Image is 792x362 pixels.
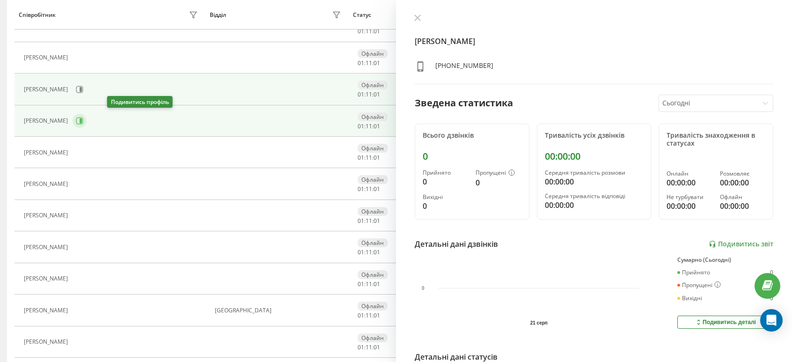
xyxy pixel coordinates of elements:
[358,217,364,225] span: 01
[720,194,765,200] div: Офлайн
[358,91,380,98] div: : :
[358,175,388,184] div: Офлайн
[358,123,380,130] div: : :
[358,144,388,153] div: Офлайн
[358,185,364,193] span: 01
[374,185,380,193] span: 01
[677,281,721,289] div: Пропущені
[374,311,380,319] span: 01
[107,96,173,108] div: Подивитись профіль
[709,240,773,248] a: Подивитись звіт
[760,309,783,332] div: Open Intercom Messenger
[423,170,468,176] div: Прийнято
[358,312,380,319] div: : :
[423,132,521,140] div: Всього дзвінків
[24,149,70,156] div: [PERSON_NAME]
[366,217,372,225] span: 11
[415,96,513,110] div: Зведена статистика
[358,186,380,192] div: : :
[667,132,765,148] div: Тривалість знаходження в статусах
[374,27,380,35] span: 01
[677,295,702,302] div: Вихідні
[415,238,498,250] div: Детальні дані дзвінків
[358,270,388,279] div: Офлайн
[358,90,364,98] span: 01
[374,90,380,98] span: 01
[358,280,364,288] span: 01
[374,248,380,256] span: 01
[667,177,712,188] div: 00:00:00
[24,23,70,30] div: [PERSON_NAME]
[366,27,372,35] span: 11
[24,181,70,187] div: [PERSON_NAME]
[720,170,765,177] div: Розмовляє
[374,280,380,288] span: 01
[358,218,380,224] div: : :
[358,238,388,247] div: Офлайн
[667,194,712,200] div: Не турбувати
[677,316,773,329] button: Подивитись деталі
[415,36,773,47] h4: [PERSON_NAME]
[545,132,644,140] div: Тривалість усіх дзвінків
[215,307,344,314] div: [GEOGRAPHIC_DATA]
[366,90,372,98] span: 11
[24,118,70,124] div: [PERSON_NAME]
[24,275,70,282] div: [PERSON_NAME]
[358,155,380,161] div: : :
[358,311,364,319] span: 01
[210,12,226,18] div: Відділ
[366,185,372,193] span: 11
[353,12,371,18] div: Статус
[358,81,388,89] div: Офлайн
[358,344,380,351] div: : :
[545,176,644,187] div: 00:00:00
[358,112,388,121] div: Офлайн
[374,122,380,130] span: 01
[677,257,773,263] div: Сумарно (Сьогодні)
[24,86,70,93] div: [PERSON_NAME]
[720,177,765,188] div: 00:00:00
[358,281,380,288] div: : :
[366,248,372,256] span: 11
[358,59,364,67] span: 01
[770,269,773,276] div: 0
[374,154,380,162] span: 01
[358,49,388,58] div: Офлайн
[366,59,372,67] span: 11
[423,194,468,200] div: Вихідні
[435,61,493,74] div: [PHONE_NUMBER]
[423,176,468,187] div: 0
[530,320,548,325] text: 21 серп
[374,343,380,351] span: 01
[358,122,364,130] span: 01
[374,217,380,225] span: 01
[358,248,364,256] span: 01
[358,60,380,66] div: : :
[366,280,372,288] span: 11
[358,302,388,310] div: Офлайн
[476,177,521,188] div: 0
[422,286,425,291] text: 0
[366,154,372,162] span: 11
[545,151,644,162] div: 00:00:00
[695,318,756,326] div: Подивитись деталі
[366,122,372,130] span: 11
[19,12,56,18] div: Співробітник
[24,244,70,251] div: [PERSON_NAME]
[366,343,372,351] span: 11
[374,59,380,67] span: 01
[545,170,644,176] div: Середня тривалість розмови
[366,311,372,319] span: 11
[545,199,644,211] div: 00:00:00
[720,200,765,212] div: 00:00:00
[667,200,712,212] div: 00:00:00
[358,154,364,162] span: 01
[358,28,380,35] div: : :
[24,212,70,219] div: [PERSON_NAME]
[545,193,644,199] div: Середня тривалість відповіді
[358,207,388,216] div: Офлайн
[677,269,710,276] div: Прийнято
[24,54,70,61] div: [PERSON_NAME]
[358,343,364,351] span: 01
[667,170,712,177] div: Онлайн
